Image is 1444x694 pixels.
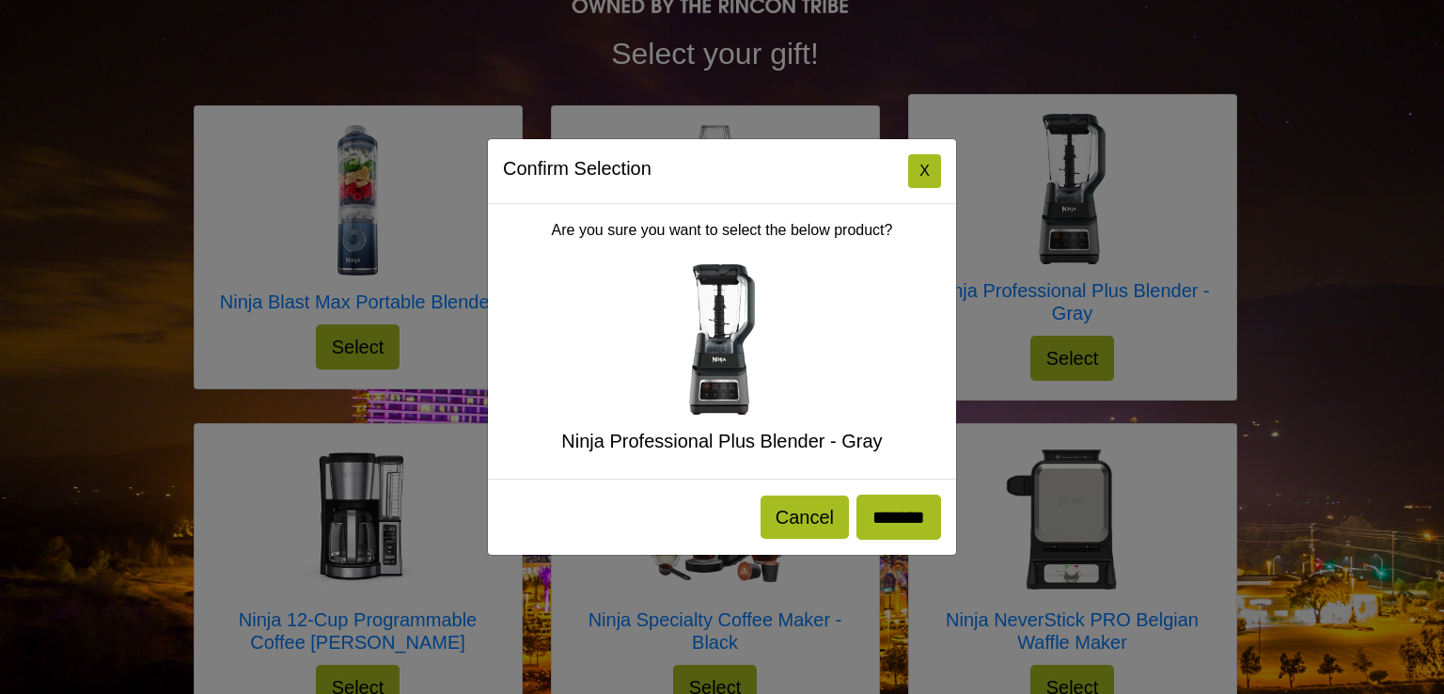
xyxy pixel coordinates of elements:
[503,430,941,452] h5: Ninja Professional Plus Blender - Gray
[761,496,849,539] button: Cancel
[908,154,941,188] button: Close
[488,204,956,479] div: Are you sure you want to select the below product?
[647,264,797,415] img: Ninja Professional Plus Blender - Gray
[503,154,651,182] h5: Confirm Selection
